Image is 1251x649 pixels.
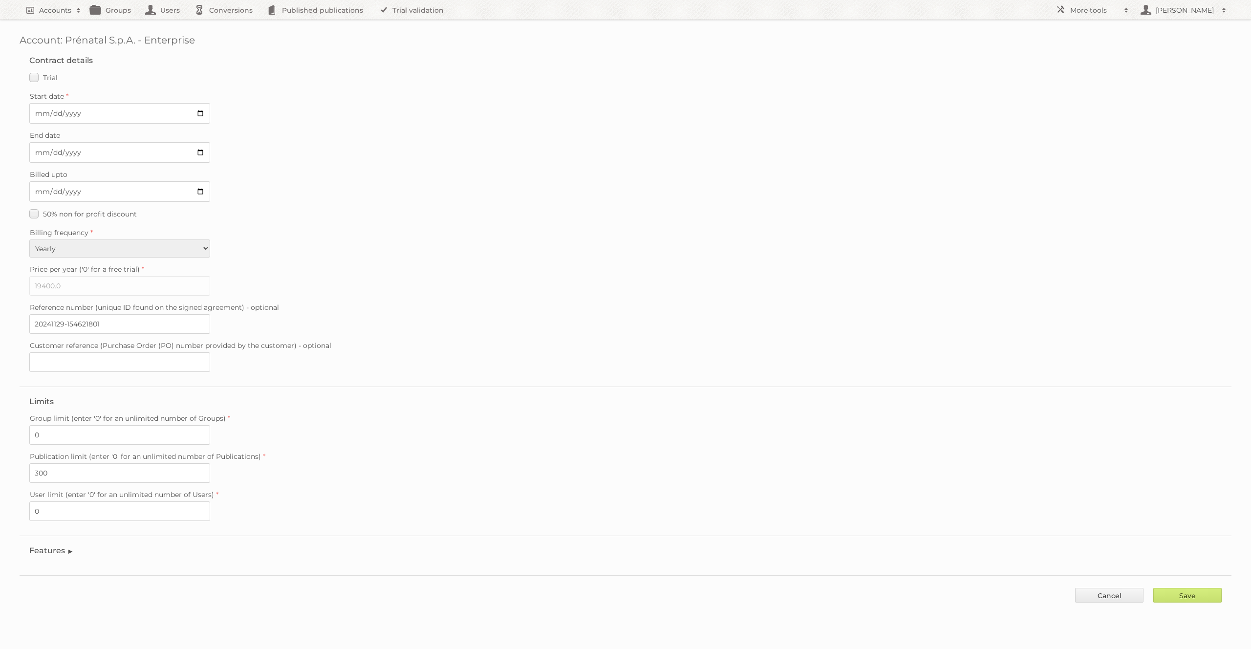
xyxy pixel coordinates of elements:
legend: Contract details [29,56,93,65]
input: Save [1153,588,1222,603]
span: Billed upto [30,170,67,179]
legend: Features [29,546,74,555]
legend: Limits [29,397,54,406]
a: Cancel [1075,588,1143,603]
h2: More tools [1070,5,1119,15]
span: End date [30,131,60,140]
h1: Account: Prénatal S.p.A. - Enterprise [20,34,1231,46]
span: Publication limit (enter '0' for an unlimited number of Publications) [30,452,261,461]
span: Start date [30,92,64,101]
span: Customer reference (Purchase Order (PO) number provided by the customer) - optional [30,341,331,350]
span: Billing frequency [30,228,88,237]
span: Group limit (enter '0' for an unlimited number of Groups) [30,414,226,423]
span: Price per year ('0' for a free trial) [30,265,140,274]
span: 50% non for profit discount [43,210,137,218]
span: Trial [43,73,58,82]
span: User limit (enter '0' for an unlimited number of Users) [30,490,214,499]
span: Reference number (unique ID found on the signed agreement) - optional [30,303,279,312]
h2: [PERSON_NAME] [1153,5,1217,15]
h2: Accounts [39,5,71,15]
